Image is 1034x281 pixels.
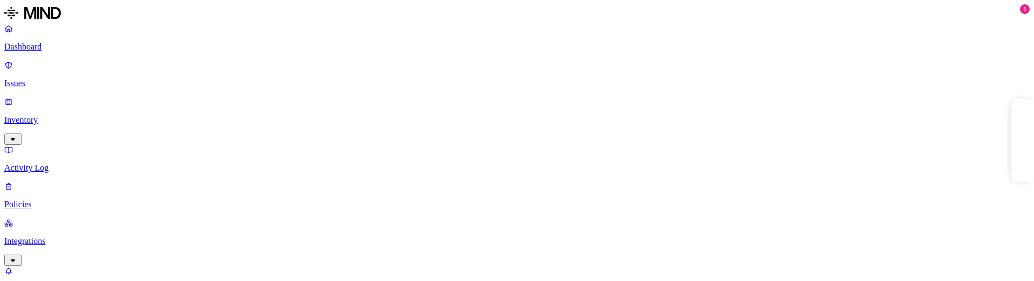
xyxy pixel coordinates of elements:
[1011,99,1034,182] iframe: Marker.io feedback button
[4,200,1030,209] p: Policies
[4,60,1030,88] a: Issues
[4,97,1030,143] a: Inventory
[4,181,1030,209] a: Policies
[4,218,1030,264] a: Integrations
[4,236,1030,246] p: Integrations
[4,24,1030,52] a: Dashboard
[4,163,1030,173] p: Activity Log
[1020,4,1030,14] div: 1
[4,42,1030,52] p: Dashboard
[4,145,1030,173] a: Activity Log
[4,115,1030,125] p: Inventory
[4,79,1030,88] p: Issues
[4,4,1030,24] a: MIND
[4,4,61,22] img: MIND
